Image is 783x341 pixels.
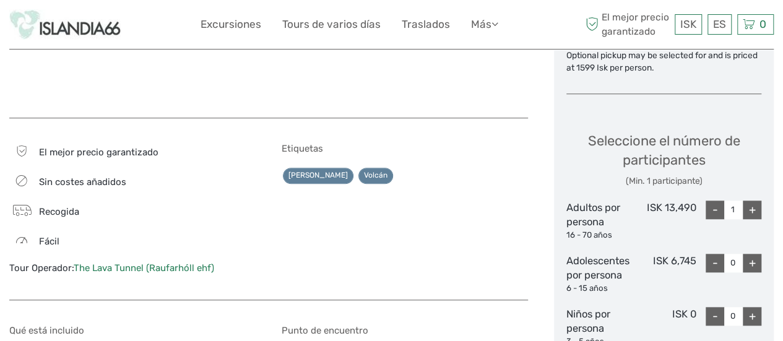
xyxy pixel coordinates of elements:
[566,254,631,295] div: Adolescentes por persona
[9,9,121,40] img: Islandia66
[358,168,393,183] a: Volcán
[283,168,353,183] a: [PERSON_NAME]
[566,230,631,241] div: 16 - 70 años
[706,254,724,272] div: -
[582,11,672,38] span: El mejor precio garantizado
[9,325,256,336] h5: Qué está incluido
[631,254,696,295] div: ISK 6,745
[758,18,768,30] span: 0
[631,201,696,241] div: ISK 13,490
[680,18,696,30] span: ISK
[142,19,157,34] button: Open LiveChat chat widget
[706,201,724,219] div: -
[39,206,79,217] span: Recogida
[566,25,761,74] div: The Departure point is at the [GEOGRAPHIC_DATA] in [GEOGRAPHIC_DATA]. Optional pickup may be sele...
[282,143,528,154] h5: Etiquetas
[743,254,761,272] div: +
[402,15,450,33] a: Traslados
[743,201,761,219] div: +
[566,175,761,188] div: (Min. 1 participante)
[707,14,732,35] div: ES
[471,15,498,33] a: Más
[566,283,631,295] div: 6 - 15 años
[282,15,381,33] a: Tours de varios días
[39,236,59,247] span: Fácil
[566,131,761,188] div: Seleccione el número de participantes
[201,15,261,33] a: Excursiones
[17,22,140,32] p: We're away right now. Please check back later!
[282,325,528,336] h5: Punto de encuentro
[566,201,631,241] div: Adultos por persona
[39,176,126,188] span: Sin costes añadidos
[74,262,214,274] a: The Lava Tunnel (Raufarhóll ehf)
[706,307,724,326] div: -
[39,147,158,158] span: El mejor precio garantizado
[9,262,256,275] div: Tour Operador:
[743,307,761,326] div: +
